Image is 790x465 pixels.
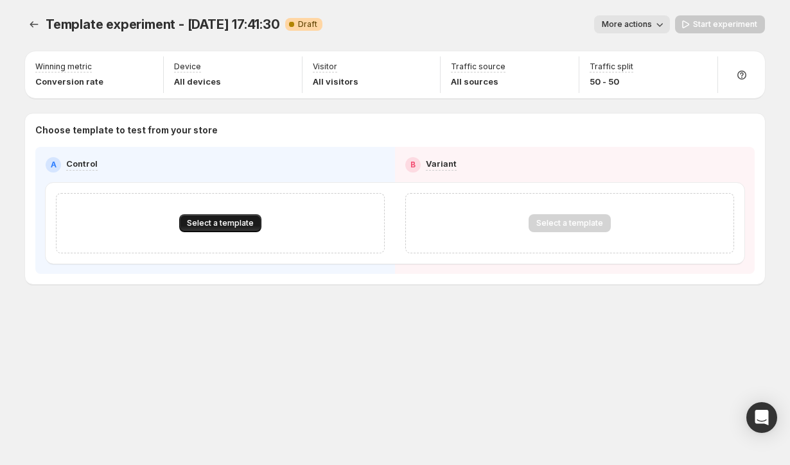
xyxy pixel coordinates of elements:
div: Open Intercom Messenger [746,402,777,433]
p: All visitors [313,75,358,88]
button: Select a template [179,214,261,232]
span: More actions [602,19,652,30]
p: Control [66,157,98,170]
p: Device [174,62,201,72]
span: Draft [298,19,317,30]
button: Experiments [25,15,43,33]
p: Variant [426,157,457,170]
p: 50 - 50 [590,75,633,88]
h2: A [51,160,57,170]
p: Conversion rate [35,75,103,88]
p: Visitor [313,62,337,72]
p: All devices [174,75,221,88]
span: Select a template [187,218,254,228]
p: Winning metric [35,62,92,72]
p: Choose template to test from your store [35,124,755,137]
button: More actions [594,15,670,33]
h2: B [410,160,416,170]
p: Traffic source [451,62,505,72]
p: Traffic split [590,62,633,72]
span: Template experiment - [DATE] 17:41:30 [46,17,280,32]
p: All sources [451,75,505,88]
